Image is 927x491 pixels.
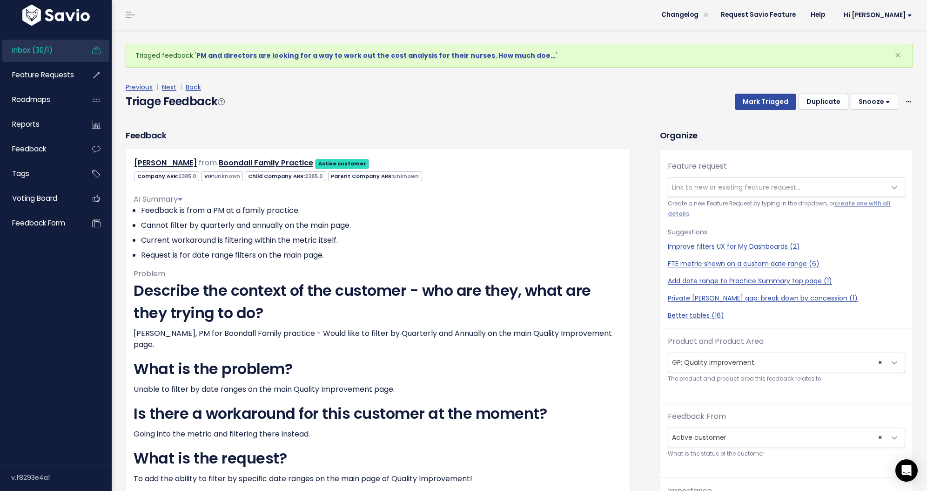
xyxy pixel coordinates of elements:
[12,144,46,154] span: Feedback
[318,160,366,167] strong: Active customer
[2,64,77,86] a: Feature Requests
[196,51,556,60] a: PM and directors are looking for a way to work out the cost analysis for their nurses. How much doe…
[668,428,886,447] span: Active customer
[154,82,160,92] span: |
[833,8,920,22] a: Hi [PERSON_NAME]
[141,220,623,231] li: Cannot filter by quarterly and annually on the main page.
[878,353,882,372] span: ×
[668,259,905,269] a: FTE metric shown on a custom date range (6)
[668,353,886,372] span: GP: Quality improvement
[305,172,323,180] span: 2385.0
[894,48,901,63] span: ×
[134,194,182,205] span: AI Summary
[134,402,623,425] h1: Is there a workaround for this customer at the moment?
[735,94,796,110] button: Mark Triaged
[393,172,419,180] span: Unknown
[126,82,153,92] a: Previous
[134,447,623,470] h1: What is the request?
[134,473,623,484] p: To add the ability to filter by specific date ranges on the main page of Quality Improvement!
[20,5,92,26] img: logo-white.9d6f32f41409.svg
[2,114,77,135] a: Reports
[2,163,77,184] a: Tags
[12,95,50,104] span: Roadmaps
[11,465,112,490] div: v.f8293e4a1
[2,138,77,160] a: Feedback
[328,171,422,181] span: Parent Company ARR:
[668,242,905,252] a: Improve filters UX for My Dashboards (2)
[668,449,905,459] small: What is the status of the customer
[668,276,905,286] a: Add date range to Practice Summary top page (1)
[134,157,197,168] a: [PERSON_NAME]
[668,199,905,219] small: Create a new Feature Request by typing in the dropdown, or .
[134,384,623,395] p: Unable to filter by date ranges on the main Quality Improvement page.
[134,171,199,181] span: Company ARR:
[126,44,913,68] div: Triaged feedback ' '
[134,429,623,440] p: Going into the metric and filtering there instead.
[134,328,623,350] p: [PERSON_NAME], PM for Boondall Family practice - Would like to filter by Quarterly and Annually o...
[668,353,905,372] span: GP: Quality improvement
[126,129,166,142] h3: Feedback
[245,171,326,181] span: Child Company ARR:
[134,280,623,324] h1: Describe the context of the customer - who are they, what are they trying to do?
[878,428,882,447] span: ×
[126,93,224,110] h4: Triage Feedback
[141,250,623,261] li: Request is for date range filters on the main page.
[2,40,77,61] a: Inbox (30/1)
[2,188,77,209] a: Voting Board
[668,336,764,347] label: Product and Product Area
[672,183,800,192] span: Link to new or existing feature request...
[661,12,699,18] span: Changelog
[2,212,77,234] a: Feedback form
[12,169,29,178] span: Tags
[12,193,57,203] span: Voting Board
[214,172,240,180] span: Unknown
[668,411,726,422] label: Feedback From
[668,374,905,384] small: The product and product area this feedback relates to
[713,8,803,22] a: Request Savio Feature
[178,82,184,92] span: |
[668,293,905,303] a: Private [PERSON_NAME] gap: break down by concession (1)
[141,235,623,246] li: Current workaround is filtering within the metric itself.
[668,161,727,172] label: Feature request
[885,44,910,67] button: Close
[12,119,40,129] span: Reports
[668,226,905,238] p: Suggestions
[668,428,905,447] span: Active customer
[201,171,243,181] span: VIP:
[199,157,217,168] span: from
[668,200,891,217] a: create one with all details
[162,82,176,92] a: Next
[178,172,196,180] span: 2385.0
[844,12,912,19] span: Hi [PERSON_NAME]
[219,157,313,168] a: Boondall Family Practice
[660,129,913,142] h3: Organize
[186,82,201,92] a: Back
[134,358,623,380] h1: What is the problem?
[799,94,848,110] button: Duplicate
[803,8,833,22] a: Help
[668,311,905,321] a: Better tables (16)
[851,94,898,110] button: Snooze
[134,268,165,279] span: Problem
[895,459,918,482] div: Open Intercom Messenger
[12,45,53,55] span: Inbox (30/1)
[2,89,77,110] a: Roadmaps
[141,205,623,216] li: Feedback is from a PM at a family practice.
[12,70,74,80] span: Feature Requests
[12,218,65,228] span: Feedback form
